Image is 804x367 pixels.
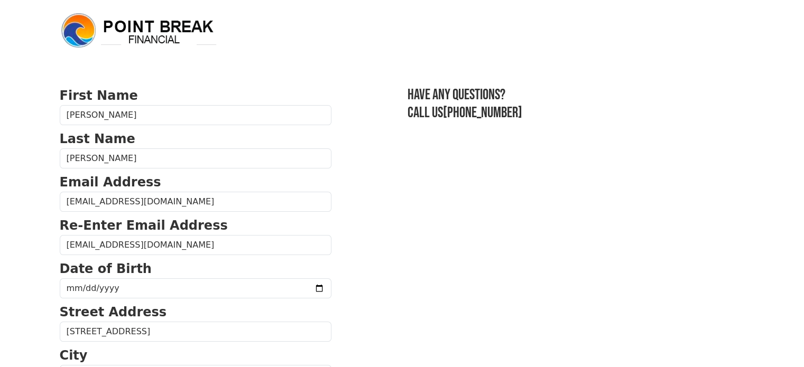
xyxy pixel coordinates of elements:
[60,105,331,125] input: First Name
[60,12,218,50] img: logo.png
[60,261,152,276] strong: Date of Birth
[60,88,138,103] strong: First Name
[60,148,331,168] input: Last Name
[408,104,745,122] h3: Call us
[408,86,745,104] h3: Have any questions?
[60,305,167,319] strong: Street Address
[60,131,135,146] strong: Last Name
[60,175,161,190] strong: Email Address
[60,322,331,342] input: Street Address
[443,104,522,121] a: [PHONE_NUMBER]
[60,218,228,233] strong: Re-Enter Email Address
[60,235,331,255] input: Re-Enter Email Address
[60,192,331,212] input: Email Address
[60,348,88,363] strong: City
